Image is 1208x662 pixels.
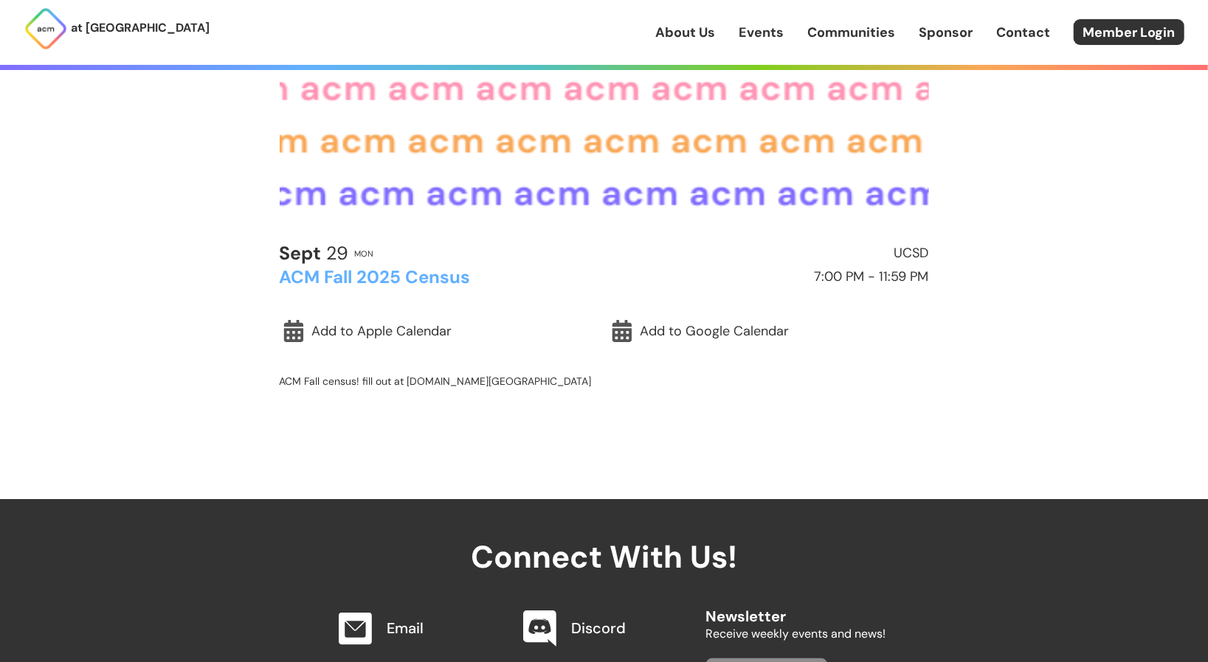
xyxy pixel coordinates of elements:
[706,624,886,644] p: Receive weekly events and news!
[280,314,601,348] a: Add to Apple Calendar
[807,23,895,42] a: Communities
[608,314,929,348] a: Add to Google Calendar
[280,374,929,388] p: ACM Fall census! fill out at [DOMAIN_NAME][GEOGRAPHIC_DATA]
[611,270,929,285] h2: 7:00 PM - 11:59 PM
[339,613,372,645] img: Email
[280,241,322,265] b: Sept
[24,7,210,51] a: at [GEOGRAPHIC_DATA]
[71,18,210,38] p: at [GEOGRAPHIC_DATA]
[523,610,556,647] img: Discord
[739,23,784,42] a: Events
[280,268,598,287] h2: ACM Fall 2025 Census
[996,23,1050,42] a: Contact
[280,243,349,264] h2: 29
[1074,19,1184,45] a: Member Login
[387,619,424,638] a: Email
[919,23,973,42] a: Sponsor
[655,23,715,42] a: About Us
[322,499,886,574] h2: Connect With Us!
[611,246,929,261] h2: UCSD
[24,7,68,51] img: ACM Logo
[706,593,886,624] h2: Newsletter
[571,619,626,638] a: Discord
[355,249,374,258] h2: Mon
